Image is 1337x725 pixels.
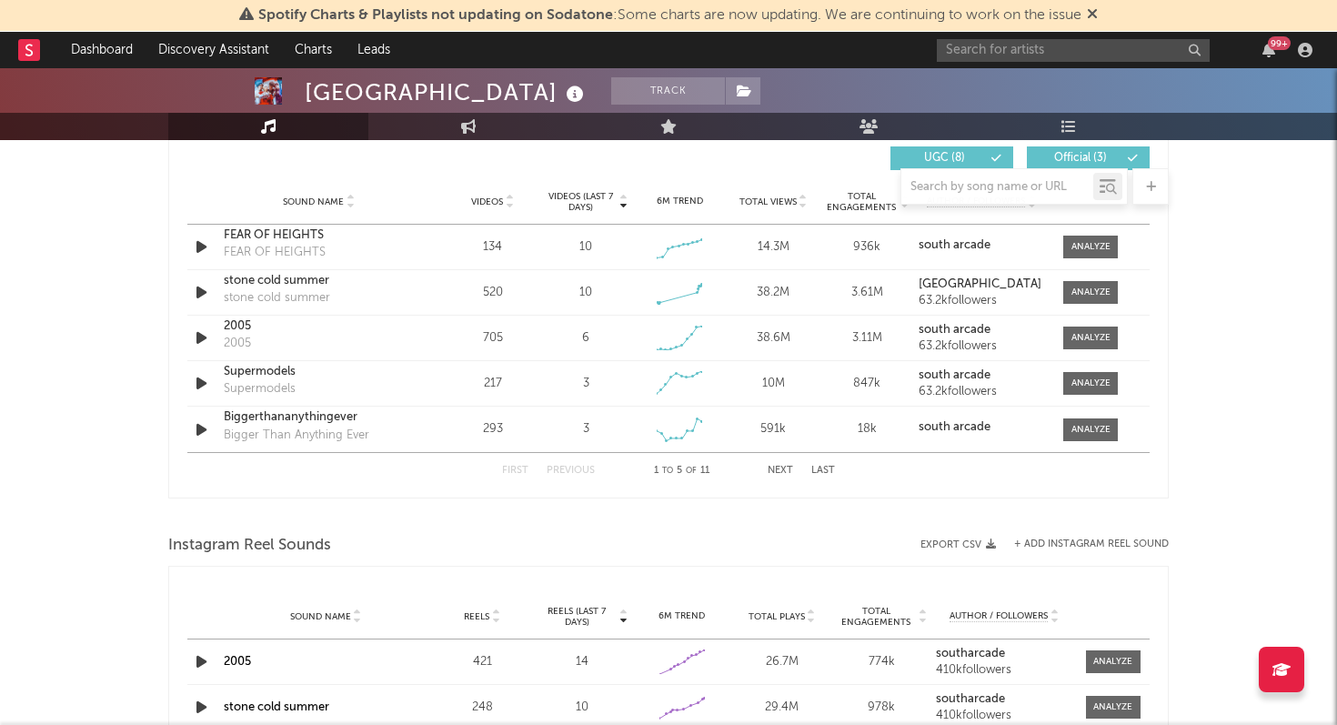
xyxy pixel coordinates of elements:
[919,278,1045,291] a: [GEOGRAPHIC_DATA]
[936,664,1072,677] div: 410k followers
[583,420,589,438] div: 3
[919,239,1045,252] a: south arcade
[890,146,1013,170] button: UGC(8)
[996,539,1169,549] div: + Add Instagram Reel Sound
[224,289,330,307] div: stone cold summer
[631,460,731,482] div: 1 5 11
[811,466,835,476] button: Last
[224,427,369,445] div: Bigger Than Anything Ever
[258,8,613,23] span: Spotify Charts & Playlists not updating on Sodatone
[731,284,816,302] div: 38.2M
[58,32,146,68] a: Dashboard
[224,380,296,398] div: Supermodels
[224,317,414,336] a: 2005
[825,420,910,438] div: 18k
[224,701,329,713] a: stone cold summer
[902,153,986,164] span: UGC ( 8 )
[579,238,592,257] div: 10
[282,32,345,68] a: Charts
[345,32,403,68] a: Leads
[637,609,728,623] div: 6M Trend
[737,699,828,717] div: 29.4M
[1268,36,1291,50] div: 99 +
[825,329,910,347] div: 3.11M
[936,648,1072,660] a: southarcade
[579,284,592,302] div: 10
[464,611,489,622] span: Reels
[1027,146,1150,170] button: Official(3)
[224,335,251,353] div: 2005
[224,408,414,427] a: Biggerthananythingever
[936,693,1005,705] strong: southarcade
[731,238,816,257] div: 14.3M
[919,340,1045,353] div: 63.2k followers
[547,466,595,476] button: Previous
[611,77,725,105] button: Track
[537,653,628,671] div: 14
[936,693,1072,706] a: southarcade
[450,420,535,438] div: 293
[290,611,351,622] span: Sound Name
[502,466,528,476] button: First
[686,467,697,475] span: of
[662,467,673,475] span: to
[1262,43,1275,57] button: 99+
[825,375,910,393] div: 847k
[537,606,617,628] span: Reels (last 7 days)
[837,653,928,671] div: 774k
[224,272,414,290] a: stone cold summer
[582,329,589,347] div: 6
[437,653,528,671] div: 421
[224,244,326,262] div: FEAR OF HEIGHTS
[919,421,990,433] strong: south arcade
[919,324,1045,337] a: south arcade
[825,284,910,302] div: 3.61M
[305,77,588,107] div: [GEOGRAPHIC_DATA]
[919,386,1045,398] div: 63.2k followers
[768,466,793,476] button: Next
[936,710,1072,722] div: 410k followers
[731,420,816,438] div: 591k
[731,375,816,393] div: 10M
[950,610,1048,622] span: Author / Followers
[825,238,910,257] div: 936k
[450,238,535,257] div: 134
[168,535,331,557] span: Instagram Reel Sounds
[1087,8,1098,23] span: Dismiss
[837,606,917,628] span: Total Engagements
[224,227,414,245] a: FEAR OF HEIGHTS
[224,656,251,668] a: 2005
[919,239,990,251] strong: south arcade
[937,39,1210,62] input: Search for artists
[537,699,628,717] div: 10
[1039,153,1122,164] span: Official ( 3 )
[919,369,1045,382] a: south arcade
[450,375,535,393] div: 217
[224,363,414,381] a: Supermodels
[919,278,1041,290] strong: [GEOGRAPHIC_DATA]
[450,284,535,302] div: 520
[920,539,996,550] button: Export CSV
[919,421,1045,434] a: south arcade
[258,8,1081,23] span: : Some charts are now updating. We are continuing to work on the issue
[919,324,990,336] strong: south arcade
[936,648,1005,660] strong: southarcade
[737,653,828,671] div: 26.7M
[919,295,1045,307] div: 63.2k followers
[450,329,535,347] div: 705
[583,375,589,393] div: 3
[731,329,816,347] div: 38.6M
[919,369,990,381] strong: south arcade
[437,699,528,717] div: 248
[837,699,928,717] div: 978k
[901,180,1093,195] input: Search by song name or URL
[749,611,805,622] span: Total Plays
[146,32,282,68] a: Discovery Assistant
[1014,539,1169,549] button: + Add Instagram Reel Sound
